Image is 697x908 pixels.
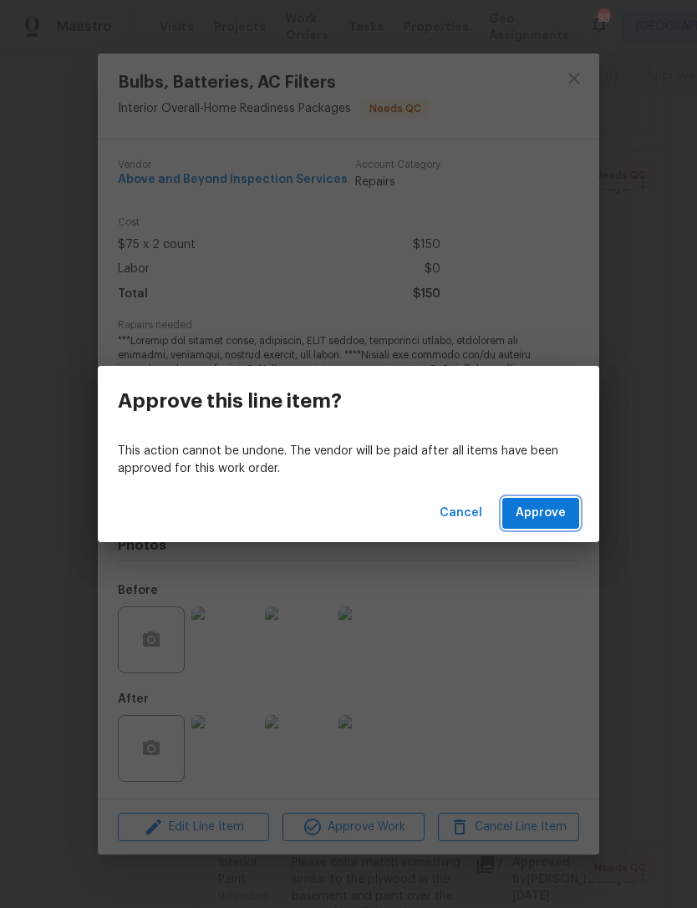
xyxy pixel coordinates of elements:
button: Cancel [433,498,489,529]
p: This action cannot be undone. The vendor will be paid after all items have been approved for this... [118,443,579,478]
button: Approve [502,498,579,529]
span: Approve [516,503,566,524]
span: Cancel [440,503,482,524]
h3: Approve this line item? [118,389,342,413]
